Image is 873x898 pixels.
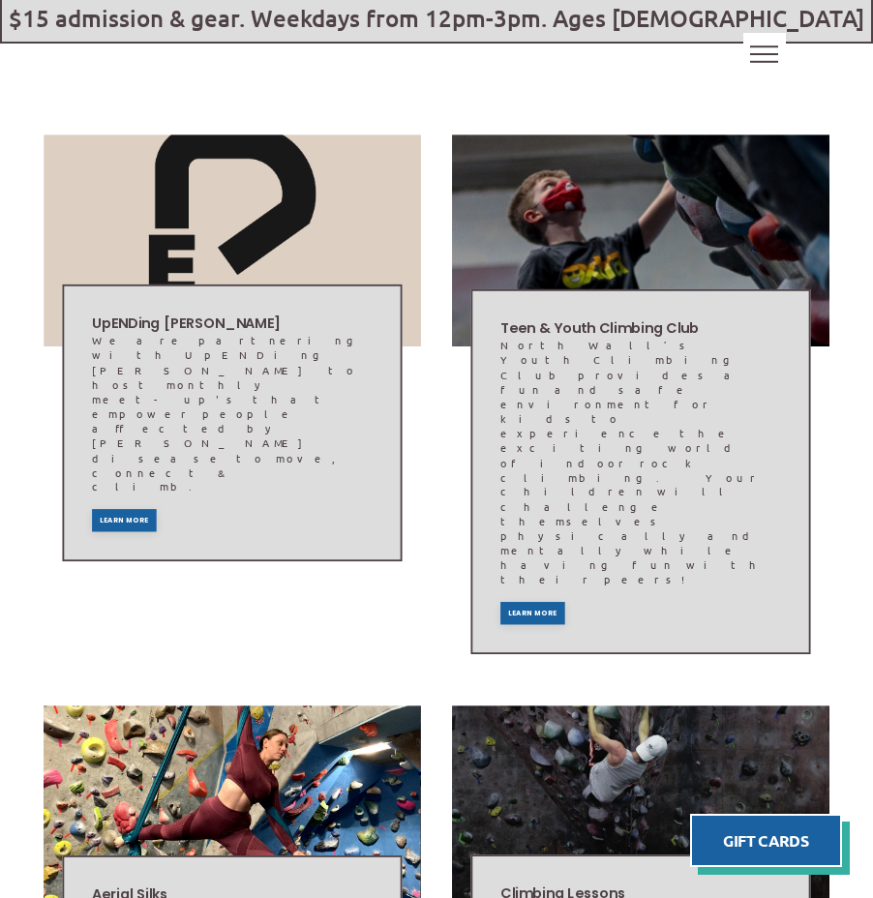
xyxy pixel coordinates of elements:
div: Toggle Off Canvas Content [743,33,786,75]
span: Learn More [100,518,148,524]
h2: Teen & Youth Climbing Club [500,319,781,339]
p: $15 admission & gear. Weekdays from 12pm-3pm. Ages [DEMOGRAPHIC_DATA] [2,7,871,30]
img: Image [44,135,421,346]
a: Learn More [500,602,565,624]
a: Learn More [92,510,157,532]
div: North Wall’s Youth Climbing Club provides a fun and safe environment for kids to experience the e... [500,339,781,587]
h2: UpENDing [PERSON_NAME] [92,314,373,334]
img: Image [452,135,829,346]
div: We are partnering with UpENDing [PERSON_NAME] to host monthly meet-up's that empower people affec... [92,334,373,494]
span: Learn More [508,610,557,616]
